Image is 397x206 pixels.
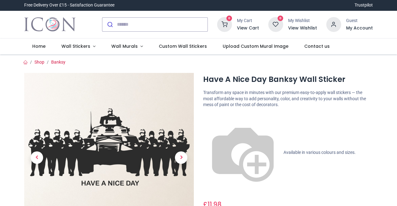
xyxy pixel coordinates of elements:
[346,18,373,24] div: Guest
[346,25,373,31] a: My Account
[103,38,151,55] a: Wall Murals
[32,43,46,49] span: Home
[278,16,283,21] sup: 0
[61,43,90,49] span: Wall Stickers
[24,2,114,8] div: Free Delivery Over £15 - Satisfaction Guarantee
[288,25,317,31] a: View Wishlist
[34,60,44,65] a: Shop
[283,150,356,155] span: Available in various colours and sizes.
[54,38,104,55] a: Wall Stickers
[203,90,373,108] p: Transform any space in minutes with our premium easy-to-apply wall stickers — the most affordable...
[223,43,288,49] span: Upload Custom Mural Image
[24,16,75,33] img: Icon Wall Stickers
[51,60,65,65] a: Banksy
[237,18,259,24] div: My Cart
[111,43,138,49] span: Wall Murals
[102,18,117,31] button: Submit
[159,43,207,49] span: Custom Wall Stickers
[268,21,283,26] a: 0
[24,16,75,33] a: Logo of Icon Wall Stickers
[355,2,373,8] a: Trustpilot
[175,151,187,164] span: Next
[288,18,317,24] div: My Wishlist
[226,16,232,21] sup: 0
[31,151,43,164] span: Previous
[217,21,232,26] a: 0
[203,74,373,85] h1: Have A Nice Day Banksy Wall Sticker
[237,25,259,31] a: View Cart
[203,113,283,192] img: color-wheel.png
[304,43,330,49] span: Contact us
